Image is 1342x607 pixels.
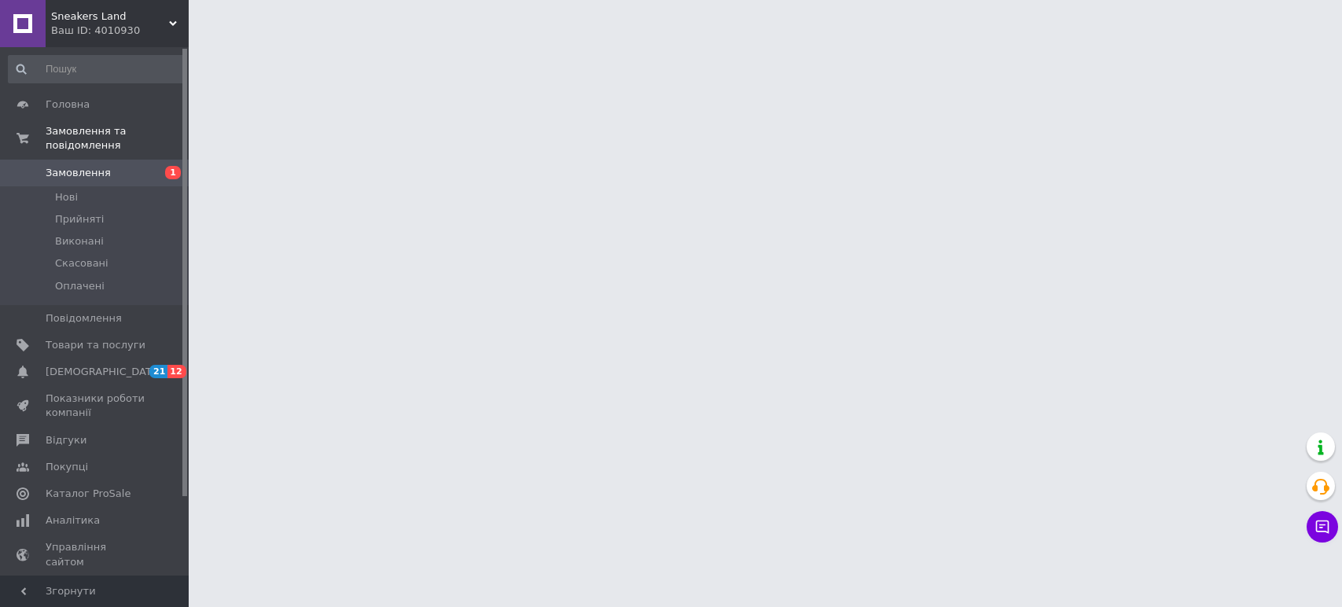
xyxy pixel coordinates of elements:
span: Скасовані [55,256,108,270]
span: Замовлення [46,166,111,180]
span: Покупці [46,460,88,474]
span: Товари та послуги [46,338,145,352]
span: Головна [46,97,90,112]
span: Повідомлення [46,311,122,326]
span: 21 [149,365,167,378]
span: Оплачені [55,279,105,293]
span: Каталог ProSale [46,487,131,501]
span: Замовлення та повідомлення [46,124,189,153]
div: Ваш ID: 4010930 [51,24,189,38]
span: Показники роботи компанії [46,392,145,420]
span: Sneakers Land [51,9,169,24]
span: Відгуки [46,433,86,447]
span: Управління сайтом [46,540,145,568]
button: Чат з покупцем [1307,511,1338,543]
span: 12 [167,365,186,378]
span: 1 [165,166,181,179]
span: Прийняті [55,212,104,226]
span: Виконані [55,234,104,248]
span: [DEMOGRAPHIC_DATA] [46,365,162,379]
span: Аналітика [46,513,100,528]
span: Нові [55,190,78,204]
input: Пошук [8,55,185,83]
